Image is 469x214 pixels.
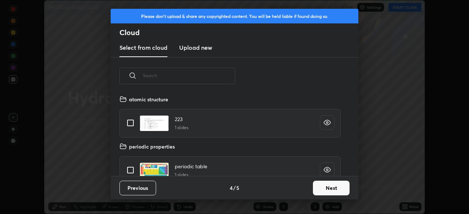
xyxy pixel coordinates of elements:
[129,143,175,150] h4: periodic properties
[175,115,188,123] h4: 223
[175,124,188,131] h5: 1 slides
[129,95,168,103] h4: atomic structure
[236,184,239,192] h4: 5
[143,60,235,91] input: Search
[119,28,358,37] h2: Cloud
[230,184,233,192] h4: 4
[111,93,350,176] div: grid
[140,162,169,179] img: 1684494543ASZFM5.pdf
[233,184,236,192] h4: /
[140,115,169,131] img: 16844431799K2NBX.pdf
[175,172,207,178] h5: 1 slides
[313,181,350,195] button: Next
[111,9,358,23] div: Please don't upload & share any copyrighted content. You will be held liable if found doing so.
[119,181,156,195] button: Previous
[175,162,207,170] h4: periodic table
[179,43,212,52] h3: Upload new
[119,43,167,52] h3: Select from cloud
